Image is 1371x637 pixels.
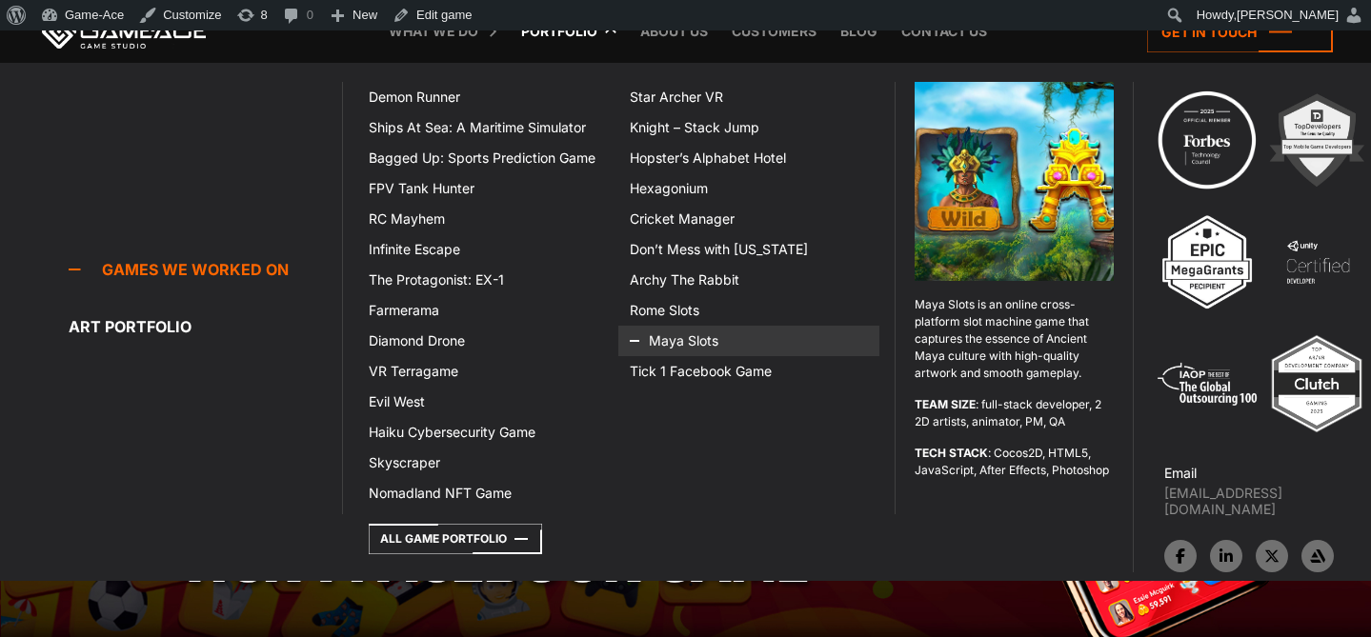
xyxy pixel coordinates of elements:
[915,445,1114,479] p: : Cocos2D, HTML5, JavaScript, After Effects, Photoshop
[618,204,879,234] a: Cricket Manager
[618,326,879,356] a: Maya Slots
[915,446,988,460] strong: TECH STACK
[1264,88,1369,192] img: 2
[179,539,1194,591] h1: Tick 1 Facebook Game
[357,143,618,173] a: Bagged Up: Sports Prediction Game
[1237,8,1339,22] span: [PERSON_NAME]
[915,296,1114,382] p: Maya Slots is an online cross-platform slot machine game that captures the essence of Ancient May...
[618,234,879,265] a: Don’t Mess with [US_STATE]
[357,173,618,204] a: FPV Tank Hunter
[357,417,618,448] a: Haiku Cybersecurity Game
[618,356,879,387] a: Tick 1 Facebook Game
[357,234,618,265] a: Infinite Escape
[1155,331,1260,436] img: 5
[915,397,976,411] strong: TEAM SIZE
[1147,11,1333,52] a: Get in touch
[357,387,618,417] a: Evil West
[69,308,342,346] a: Art portfolio
[1164,485,1371,517] a: [EMAIL_ADDRESS][DOMAIN_NAME]
[357,112,618,143] a: Ships At Sea: A Maritime Simulator
[357,356,618,387] a: VR Terragame
[357,448,618,478] a: Skyscraper
[357,326,618,356] a: Diamond Drone
[1164,465,1197,481] strong: Email
[357,478,618,508] a: Nomadland NFT Game
[618,112,879,143] a: Knight – Stack Jump
[357,82,618,112] a: Demon Runner
[618,295,879,326] a: Rome Slots
[1264,331,1369,436] img: Top ar vr development company gaming 2025 game ace
[357,295,618,326] a: Farmerama
[915,82,1114,281] img: Maya slots game top menu
[1155,88,1260,192] img: Technology council badge program ace 2025 game ace
[1265,209,1370,314] img: 4
[357,265,618,295] a: The Protagonist: EX-1
[618,143,879,173] a: Hopster’s Alphabet Hotel
[618,265,879,295] a: Archy The Rabbit
[369,524,542,554] a: All Game Portfolio
[618,82,879,112] a: Star Archer VR
[915,396,1114,430] p: : full-stack developer, 2 2D artists, animator, PM, QA
[69,250,342,289] a: Games we worked on
[357,204,618,234] a: RC Mayhem
[1155,209,1260,314] img: 3
[618,173,879,204] a: Hexagonium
